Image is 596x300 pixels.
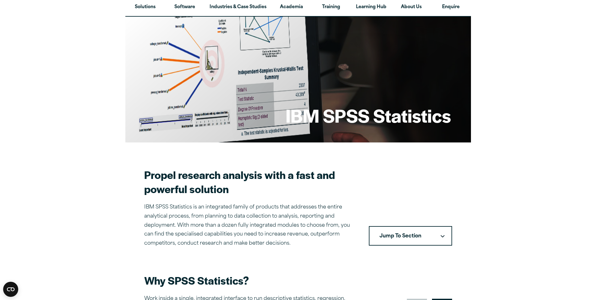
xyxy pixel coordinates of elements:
button: Open CMP widget [3,282,18,297]
button: Jump To SectionDownward pointing chevron [369,226,452,246]
h2: Propel research analysis with a fast and powerful solution [144,168,354,196]
nav: Table of Contents [369,226,452,246]
p: IBM SPSS Statistics is an integrated family of products that addresses the entire analytical proc... [144,203,354,248]
h2: Why SPSS Statistics? [144,273,364,287]
h1: IBM SPSS Statistics [286,103,451,128]
svg: Downward pointing chevron [440,235,445,238]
